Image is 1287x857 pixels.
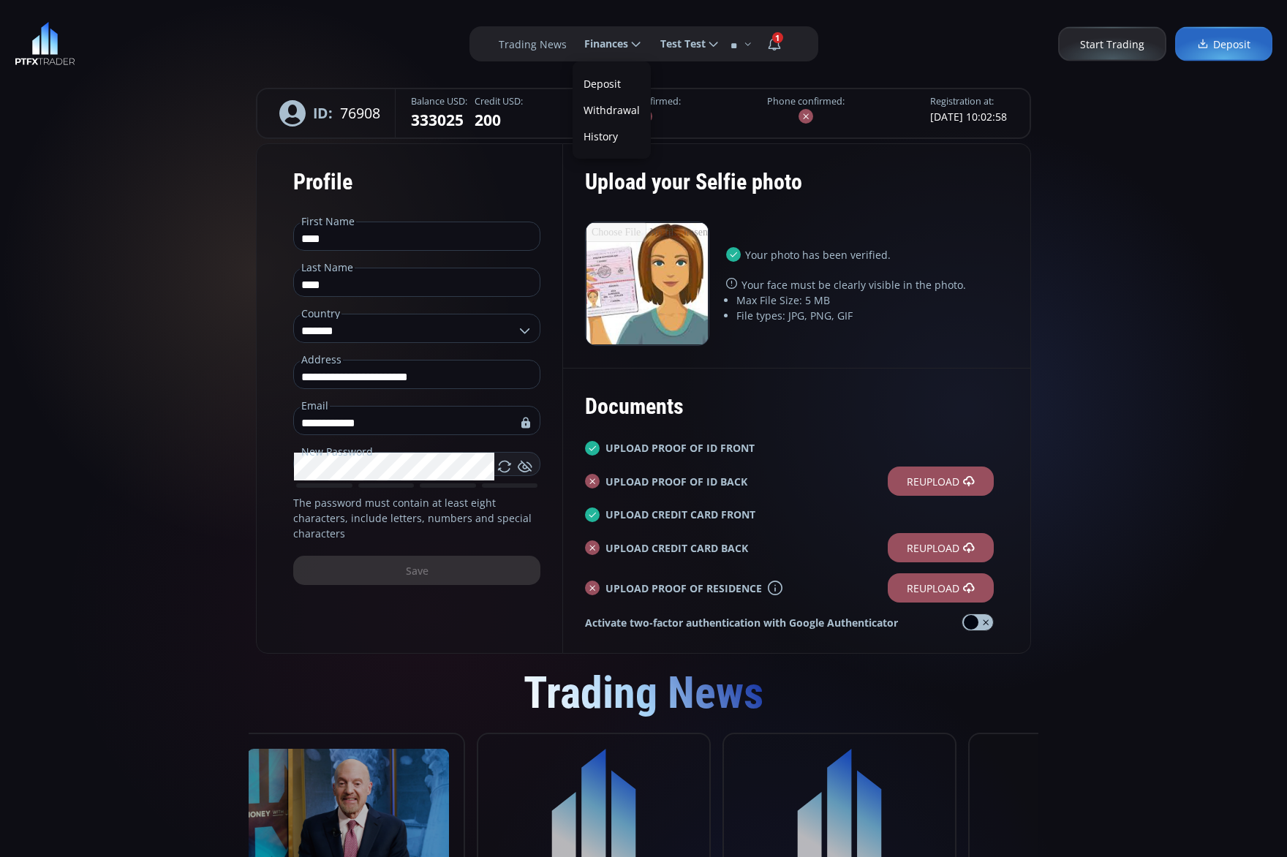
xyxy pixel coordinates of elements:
[1058,27,1166,61] a: Start Trading
[888,467,994,496] label: Reupload
[605,507,755,522] b: UPLOAD CREDIT CARD FRONT
[650,29,706,58] span: Test Test
[585,159,994,222] div: Upload your Selfie photo
[411,95,467,132] fieldset: 333025
[605,474,747,489] b: UPLOAD PROOF OF ID BACK
[605,440,755,456] b: UPLOAD PROOF OF ID FRONT
[475,95,523,109] legend: Credit USD:
[524,667,763,719] span: Trading News
[576,125,647,148] a: History
[888,533,994,562] label: Reupload
[576,72,647,95] a: Deposit
[1197,37,1250,52] span: Deposit
[499,37,567,52] label: Trading News
[265,89,396,137] div: 76908
[736,292,994,308] li: Max File Size: 5 MB
[1175,27,1272,61] a: Deposit
[1080,37,1144,52] span: Start Trading
[15,22,75,66] img: LOGO
[772,32,783,43] span: 1
[605,581,762,596] b: UPLOAD PROOF OF RESIDENCE
[585,383,994,429] div: Documents
[293,159,540,205] div: Profile
[930,95,994,109] legend: Registration at:
[605,540,748,556] b: UPLOAD CREDIT CARD BACK
[256,143,563,654] form: The password must contain at least eight characters, include letters, numbers and special characters
[313,102,333,124] b: ID:
[475,95,523,132] fieldset: 200
[726,244,994,263] p: Your photo has been verified.
[726,277,994,292] p: Your face must be clearly visible in the photo.
[411,95,467,109] legend: Balance USD:
[736,308,994,323] li: File types: JPG, PNG, GIF
[767,95,845,109] label: Phone confirmed:
[576,99,647,121] label: Withdrawal
[574,29,628,58] span: Finances
[585,615,898,630] strong: Activate two-factor authentication with Google Authenticator
[930,95,1007,124] fieldset: [DATE] 10:02:58
[888,573,994,603] label: Reupload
